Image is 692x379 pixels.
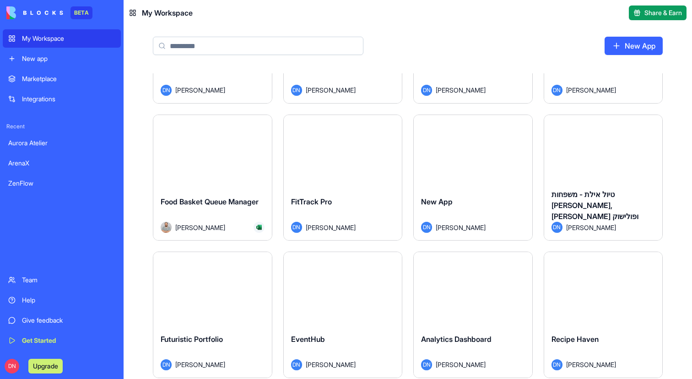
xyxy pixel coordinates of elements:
span: DN [5,359,19,374]
span: DN [161,359,172,370]
span: Recent [3,123,121,130]
div: Give feedback [22,316,115,325]
a: Futuristic PortfolioDN[PERSON_NAME] [153,252,272,378]
a: ArenaX [3,154,121,172]
span: [PERSON_NAME] [306,85,356,95]
div: Help [22,296,115,305]
a: Give feedback [3,311,121,330]
span: New App [421,197,453,206]
div: ArenaX [8,159,115,168]
span: טיול אילת - משפחות [PERSON_NAME], [PERSON_NAME] ופולישוק [551,190,638,221]
div: New app [22,54,115,63]
button: Share & Earn [629,5,687,20]
a: ZenFlow [3,174,121,192]
span: EventHub [291,335,325,344]
span: [PERSON_NAME] [175,85,225,95]
div: Aurora Atelier [8,138,115,148]
span: Analytics Dashboard [421,335,492,344]
a: Upgrade [28,361,63,370]
a: New app [3,49,121,68]
span: Recipe Haven [551,335,599,344]
a: My Workspace [3,29,121,48]
button: Upgrade [28,359,63,374]
a: Aurora Atelier [3,134,121,152]
a: New App [605,37,663,55]
span: [PERSON_NAME] [436,360,486,369]
span: [PERSON_NAME] [175,360,225,369]
a: EventHubDN[PERSON_NAME] [283,252,403,378]
span: Futuristic Portfolio [161,335,223,344]
span: FitTrack Pro [291,197,332,206]
span: DN [291,85,302,96]
span: DN [551,222,562,233]
span: [PERSON_NAME] [306,223,356,232]
a: FitTrack ProDN[PERSON_NAME] [283,115,403,241]
span: DN [421,222,432,233]
a: טיול אילת - משפחות [PERSON_NAME], [PERSON_NAME] ופולישוקDN[PERSON_NAME] [544,115,663,241]
a: Recipe HavenDN[PERSON_NAME] [544,252,663,378]
a: Marketplace [3,70,121,88]
span: Food Basket Queue Manager [161,197,259,206]
span: My Workspace [142,7,193,18]
a: Analytics DashboardDN[PERSON_NAME] [413,252,533,378]
span: DN [291,222,302,233]
img: Excel_dy1k4q.svg [256,225,262,230]
img: Avatar [161,222,172,233]
span: DN [161,85,172,96]
a: BETA [6,6,92,19]
a: Integrations [3,90,121,108]
span: [PERSON_NAME] [306,360,356,369]
div: Team [22,275,115,285]
span: [PERSON_NAME] [566,223,616,232]
div: Marketplace [22,74,115,83]
span: DN [421,85,432,96]
a: Get Started [3,331,121,350]
span: [PERSON_NAME] [566,360,616,369]
a: Food Basket Queue ManagerAvatar[PERSON_NAME] [153,115,272,241]
div: Get Started [22,336,115,345]
a: Team [3,271,121,289]
div: BETA [70,6,92,19]
span: DN [551,85,562,96]
span: [PERSON_NAME] [436,85,486,95]
span: DN [421,359,432,370]
a: New AppDN[PERSON_NAME] [413,115,533,241]
div: My Workspace [22,34,115,43]
span: [PERSON_NAME] [175,223,225,232]
div: ZenFlow [8,179,115,188]
img: logo [6,6,63,19]
div: Integrations [22,94,115,104]
span: [PERSON_NAME] [436,223,486,232]
span: [PERSON_NAME] [566,85,616,95]
a: Help [3,291,121,309]
span: DN [551,359,562,370]
span: Share & Earn [644,8,682,17]
span: DN [291,359,302,370]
